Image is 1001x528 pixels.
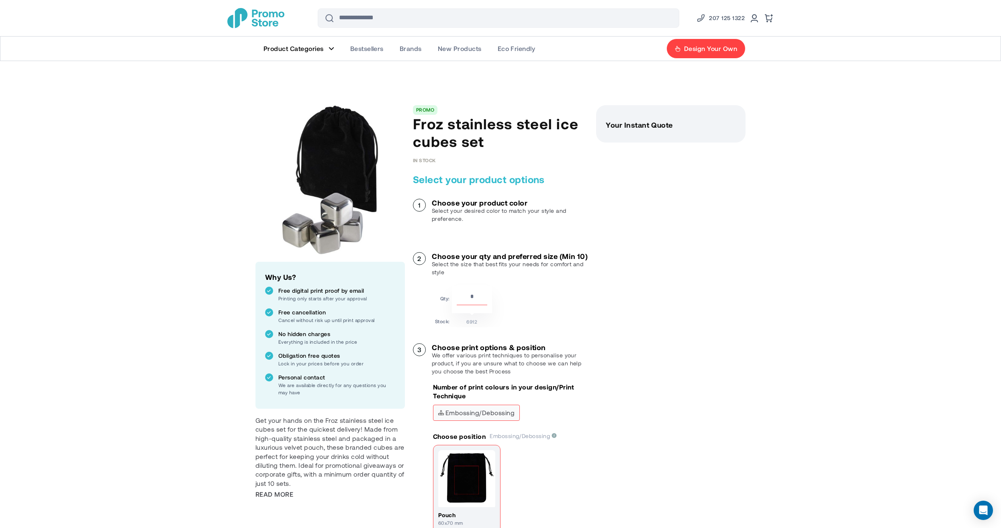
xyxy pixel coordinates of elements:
span: Eco Friendly [498,45,535,53]
span: Read More [255,490,293,499]
p: Lock in your prices before you order [278,360,395,367]
a: PROMO [416,107,434,112]
td: Stock: [435,315,450,325]
p: Number of print colours in your design/Print Technique [433,383,588,401]
span: Bestsellers [350,45,384,53]
p: Personal contact [278,373,395,381]
p: Free digital print proof by email [278,287,395,295]
p: Select your desired color to match your style and preference. [432,207,588,223]
p: Cancel without risk up until print approval [278,316,395,324]
a: store logo [227,8,284,28]
a: Phone [696,13,745,23]
h2: Why Us? [265,271,395,283]
p: We are available directly for any questions you may have [278,381,395,396]
h3: Choose your qty and preferred size (Min 10) [432,252,588,260]
h1: Froz stainless steel ice cubes set [413,115,588,150]
span: New Products [438,45,482,53]
img: Print position pouch [438,450,495,507]
p: Free cancellation [278,308,395,316]
p: No hidden charges [278,330,395,338]
p: Printing only starts after your approval [278,295,395,302]
span: Design Your Own [684,45,737,53]
h3: Choose your product color [432,199,588,207]
h2: Select your product options [413,173,588,186]
p: Obligation free quotes [278,352,395,360]
a: Product Categories [255,37,342,61]
h3: Choose print options & position [432,343,588,351]
td: Qty: [435,285,450,313]
p: 60x70 mm [438,519,495,526]
button: Search [320,8,339,28]
span: Brands [400,45,422,53]
a: Design Your Own [666,39,746,59]
p: Choose position [433,432,486,441]
span: Embossing/Debossing [490,432,557,439]
a: New Products [430,37,490,61]
a: Bestsellers [342,37,392,61]
p: Select the size that best fits your needs for comfort and style [432,260,588,276]
div: Availability [413,157,436,163]
p: Everything is included in the price [278,338,395,345]
span: In stock [413,157,436,163]
span: Product Categories [264,45,324,53]
span: Embossing/Debossing [438,410,515,416]
td: 6912 [452,315,492,325]
h4: pouch [438,511,495,519]
img: main product photo [255,105,405,255]
img: Promotional Merchandise [227,8,284,28]
a: Brands [392,37,430,61]
span: 207 125 1322 [709,13,745,23]
h3: Your Instant Quote [606,121,736,129]
div: Open Intercom Messenger [974,501,993,520]
a: Eco Friendly [490,37,543,61]
p: We offer various print techniques to personalise your product, if you are unsure what to choose w... [432,351,588,375]
div: Get your hands on the Froz stainless steel ice cubes set for the quickest delivery! Made from hig... [255,416,405,488]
